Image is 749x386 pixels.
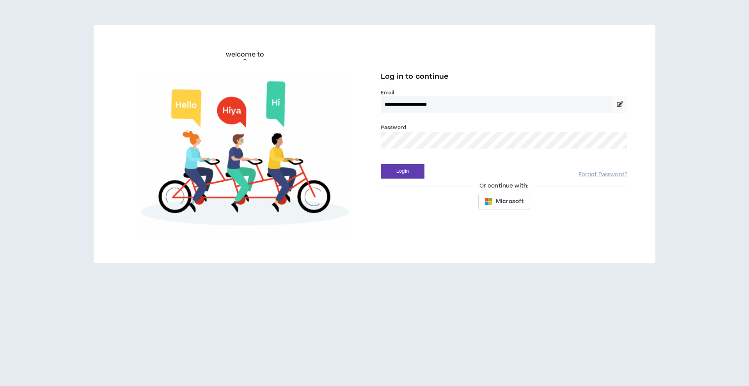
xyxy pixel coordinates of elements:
label: Email [381,89,627,96]
span: Log in to continue [381,72,449,81]
button: Login [381,164,424,179]
span: Microsoft [496,197,524,206]
h6: welcome to [226,50,264,59]
span: Or continue with: [474,182,534,190]
img: Welcome to Wripple [122,73,368,238]
button: Microsoft [478,194,530,209]
a: Forgot Password? [579,171,627,179]
label: Password [381,124,406,131]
